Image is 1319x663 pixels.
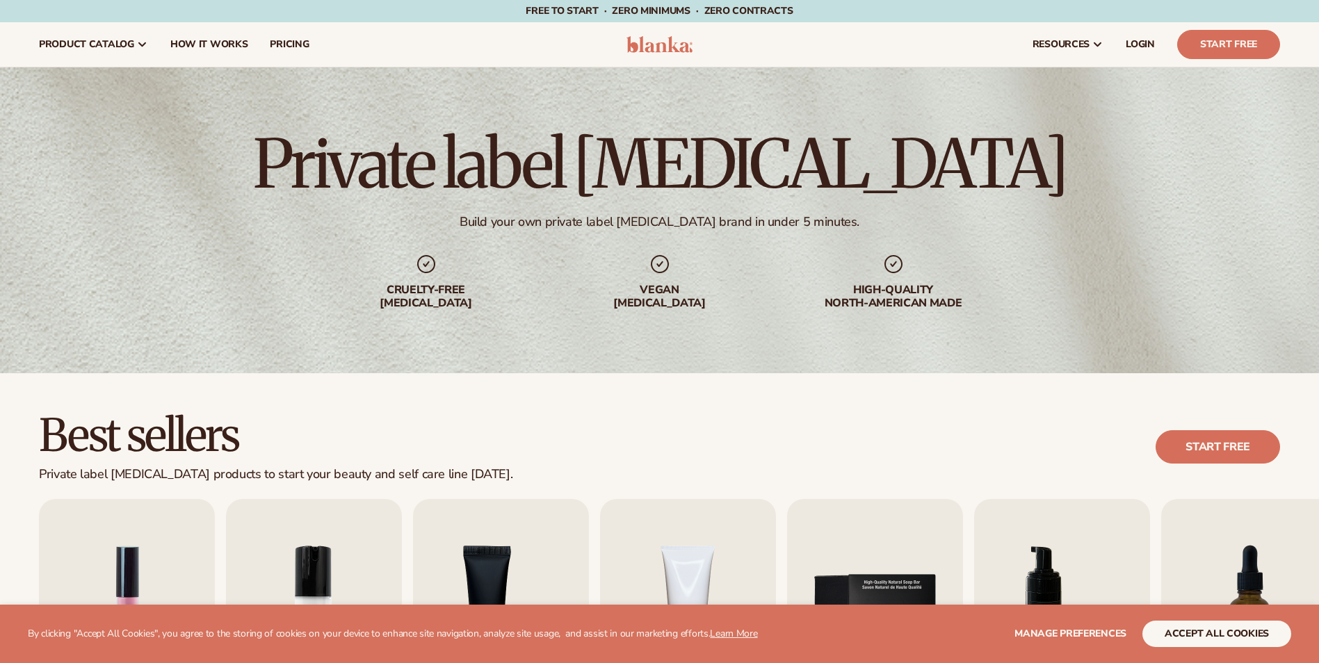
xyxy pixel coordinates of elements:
[1156,430,1280,464] a: Start free
[1177,30,1280,59] a: Start Free
[526,4,793,17] span: Free to start · ZERO minimums · ZERO contracts
[28,22,159,67] a: product catalog
[159,22,259,67] a: How It Works
[1014,627,1126,640] span: Manage preferences
[1014,621,1126,647] button: Manage preferences
[1115,22,1166,67] a: LOGIN
[1126,39,1155,50] span: LOGIN
[1021,22,1115,67] a: resources
[39,39,134,50] span: product catalog
[626,36,693,53] img: logo
[39,412,512,459] h2: Best sellers
[1142,621,1291,647] button: accept all cookies
[170,39,248,50] span: How It Works
[710,627,757,640] a: Learn More
[253,131,1067,197] h1: Private label [MEDICAL_DATA]
[28,628,758,640] p: By clicking "Accept All Cookies", you agree to the storing of cookies on your device to enhance s...
[571,284,749,310] div: Vegan [MEDICAL_DATA]
[270,39,309,50] span: pricing
[804,284,982,310] div: High-quality North-american made
[259,22,320,67] a: pricing
[39,467,512,482] div: Private label [MEDICAL_DATA] products to start your beauty and self care line [DATE].
[337,284,515,310] div: Cruelty-free [MEDICAL_DATA]
[1033,39,1090,50] span: resources
[460,214,859,230] div: Build your own private label [MEDICAL_DATA] brand in under 5 minutes.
